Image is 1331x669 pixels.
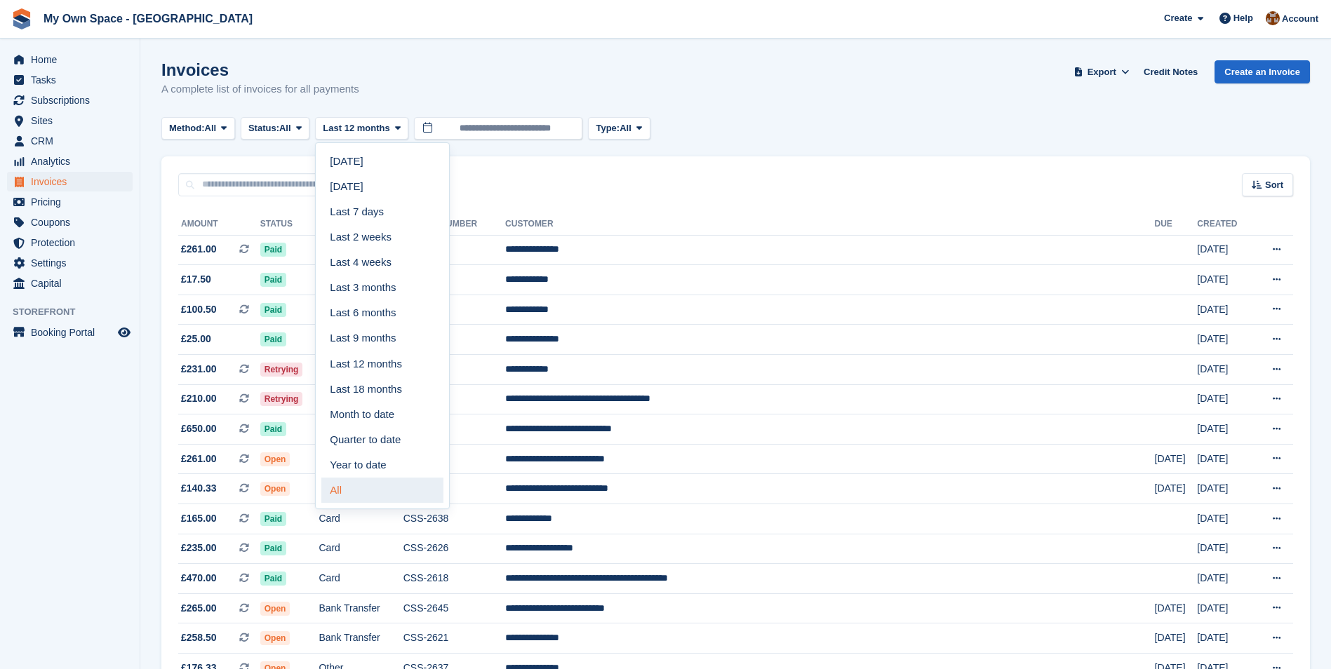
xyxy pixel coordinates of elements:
[205,121,217,135] span: All
[321,174,443,199] a: [DATE]
[1197,414,1252,445] td: [DATE]
[31,192,115,212] span: Pricing
[1265,178,1283,192] span: Sort
[321,301,443,326] a: Last 6 months
[1197,265,1252,295] td: [DATE]
[1197,444,1252,474] td: [DATE]
[1138,60,1203,83] a: Credit Notes
[181,601,217,616] span: £265.00
[321,478,443,503] a: All
[161,60,359,79] h1: Invoices
[181,391,217,406] span: £210.00
[1197,295,1252,325] td: [DATE]
[260,303,286,317] span: Paid
[279,121,291,135] span: All
[1197,235,1252,265] td: [DATE]
[260,602,290,616] span: Open
[403,593,505,623] td: CSS-2645
[403,295,505,325] td: CSS-2647
[260,392,303,406] span: Retrying
[7,50,133,69] a: menu
[403,534,505,564] td: CSS-2626
[1088,65,1116,79] span: Export
[7,111,133,130] a: menu
[1215,60,1310,83] a: Create an Invoice
[260,631,290,645] span: Open
[403,213,505,236] th: Invoice Number
[7,192,133,212] a: menu
[319,564,403,594] td: Card
[321,402,443,427] a: Month to date
[403,325,505,355] td: CSS-2646
[181,332,211,346] span: £25.00
[31,131,115,151] span: CRM
[260,243,286,257] span: Paid
[241,117,309,140] button: Status: All
[7,212,133,232] a: menu
[260,332,286,346] span: Paid
[403,235,505,265] td: CSS-2649
[11,8,32,29] img: stora-icon-8386f47178a22dfd0bd8f6a31ec36ba5ce8667c1dd55bd0f319d3a0aa187defe.svg
[1197,623,1252,654] td: [DATE]
[588,117,650,140] button: Type: All
[116,324,133,341] a: Preview store
[260,273,286,287] span: Paid
[1164,11,1192,25] span: Create
[321,149,443,174] a: [DATE]
[321,377,443,402] a: Last 18 months
[403,474,505,504] td: CSS-2643
[31,212,115,232] span: Coupons
[181,541,217,555] span: £235.00
[403,414,505,445] td: CSS-2641
[1197,593,1252,623] td: [DATE]
[31,111,115,130] span: Sites
[7,131,133,151] a: menu
[260,213,319,236] th: Status
[1155,444,1198,474] td: [DATE]
[31,90,115,110] span: Subscriptions
[13,305,140,319] span: Storefront
[178,213,260,236] th: Amount
[321,199,443,224] a: Last 7 days
[260,541,286,555] span: Paid
[181,362,217,377] span: £231.00
[403,504,505,534] td: CSS-2638
[1197,384,1252,414] td: [DATE]
[1233,11,1253,25] span: Help
[181,452,217,466] span: £261.00
[7,323,133,342] a: menu
[260,482,290,496] span: Open
[319,534,403,564] td: Card
[403,623,505,654] td: CSS-2621
[7,253,133,273] a: menu
[260,512,286,526] span: Paid
[1282,12,1318,26] span: Account
[403,384,505,414] td: CSS-2639
[181,272,211,287] span: £17.50
[260,422,286,436] span: Paid
[321,224,443,250] a: Last 2 weeks
[403,355,505,385] td: CSS-2631
[31,70,115,90] span: Tasks
[161,81,359,97] p: A complete list of invoices for all payments
[321,326,443,351] a: Last 9 months
[38,7,258,30] a: My Own Space - [GEOGRAPHIC_DATA]
[321,452,443,478] a: Year to date
[319,504,403,534] td: Card
[620,121,631,135] span: All
[260,572,286,586] span: Paid
[321,427,443,452] a: Quarter to date
[169,121,205,135] span: Method:
[1197,534,1252,564] td: [DATE]
[161,117,235,140] button: Method: All
[31,172,115,191] span: Invoices
[321,250,443,275] a: Last 4 weeks
[1197,474,1252,504] td: [DATE]
[31,151,115,171] span: Analytics
[31,233,115,252] span: Protection
[7,70,133,90] a: menu
[1155,474,1198,504] td: [DATE]
[248,121,279,135] span: Status:
[31,273,115,293] span: Capital
[323,121,389,135] span: Last 12 months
